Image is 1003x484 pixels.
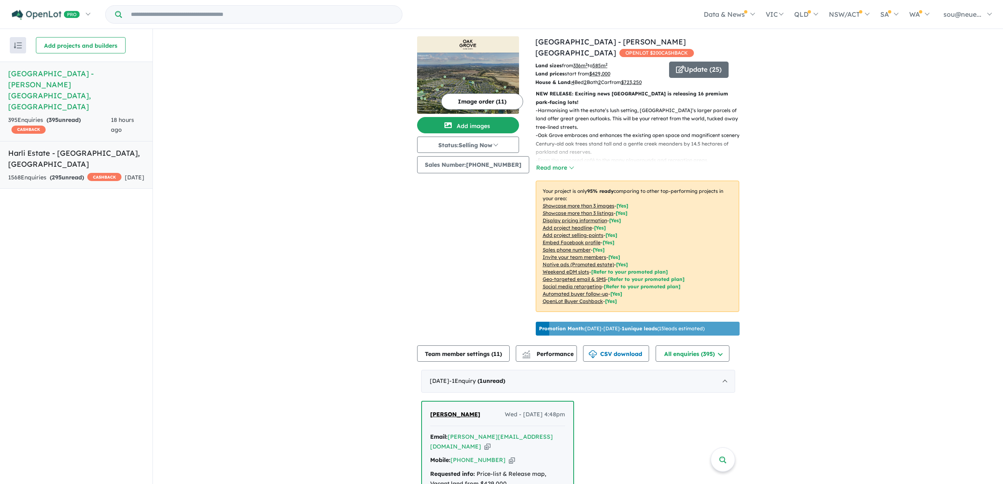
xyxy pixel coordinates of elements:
[539,325,705,332] p: [DATE] - [DATE] - ( 15 leads estimated)
[669,62,729,78] button: Update (25)
[621,79,642,85] u: $ 723,250
[543,254,606,260] u: Invite your team members
[536,106,746,131] p: - Harmonising with the estate’s lush setting, [GEOGRAPHIC_DATA]’s larger parcels of land offer gr...
[417,53,519,114] img: Oak Grove Estate - Clyde North
[417,36,519,114] a: Oak Grove Estate - Clyde North LogoOak Grove Estate - Clyde North
[603,239,614,245] span: [ Yes ]
[535,37,686,57] a: [GEOGRAPHIC_DATA] - [PERSON_NAME][GEOGRAPHIC_DATA]
[430,411,480,418] span: [PERSON_NAME]
[605,232,617,238] span: [ Yes ]
[543,283,602,290] u: Social media retargeting
[49,116,58,124] span: 395
[441,93,523,110] button: Image order (11)
[589,71,610,77] u: $ 429,000
[535,79,572,85] b: House & Land:
[430,410,480,420] a: [PERSON_NAME]
[111,116,134,133] span: 18 hours ago
[616,261,628,267] span: [Yes]
[12,10,80,20] img: Openlot PRO Logo White
[589,350,597,358] img: download icon
[608,276,685,282] span: [Refer to your promoted plan]
[622,325,657,332] b: 1 unique leads
[505,410,565,420] span: Wed - [DATE] 4:48pm
[543,203,614,209] u: Showcase more than 3 images
[451,456,506,464] a: [PHONE_NUMBER]
[604,283,680,290] span: [Refer to your promoted plan]
[543,239,601,245] u: Embed Facebook profile
[610,291,622,297] span: [Yes]
[417,156,529,173] button: Sales Number:[PHONE_NUMBER]
[609,217,621,223] span: [ Yes ]
[493,350,500,358] span: 11
[587,188,614,194] b: 95 % ready
[8,173,122,183] div: 1568 Enquir ies
[543,210,614,216] u: Showcase more than 3 listings
[605,62,608,66] sup: 2
[524,350,574,358] span: Performance
[594,225,606,231] span: [ Yes ]
[421,370,735,393] div: [DATE]
[430,470,475,477] strong: Requested info:
[522,353,530,358] img: bar-chart.svg
[591,269,668,275] span: [Refer to your promoted plan]
[87,173,122,181] span: CASHBACK
[430,433,553,450] a: [PERSON_NAME][EMAIL_ADDRESS][DOMAIN_NAME]
[484,442,490,451] button: Copy
[585,62,588,66] sup: 2
[598,79,601,85] u: 2
[616,203,628,209] span: [ Yes ]
[616,210,627,216] span: [ Yes ]
[543,269,589,275] u: Weekend eDM slots
[479,377,483,385] span: 1
[535,78,663,86] p: Bed Bath Car from
[536,156,746,181] p: - From the proposed café to the many playgrounds and recreation areas. [GEOGRAPHIC_DATA] features...
[430,456,451,464] strong: Mobile:
[572,79,574,85] u: 4
[522,350,530,355] img: line-chart.svg
[125,174,144,181] span: [DATE]
[584,79,587,85] u: 2
[573,62,588,69] u: 336 m
[656,345,729,362] button: All enquiries (395)
[536,181,739,312] p: Your project is only comparing to other top-performing projects in your area: - - - - - - - - - -...
[516,345,577,362] button: Performance
[124,6,400,23] input: Try estate name, suburb, builder or developer
[943,10,981,18] span: sou@neue...
[46,116,81,124] strong: ( unread)
[8,115,111,135] div: 395 Enquir ies
[477,377,505,385] strong: ( unread)
[449,377,505,385] span: - 1 Enquir y
[52,174,62,181] span: 295
[593,247,605,253] span: [ Yes ]
[11,126,46,134] span: CASHBACK
[605,298,617,304] span: [Yes]
[536,163,574,172] button: Read more
[8,148,144,170] h5: Harli Estate - [GEOGRAPHIC_DATA] , [GEOGRAPHIC_DATA]
[417,137,519,153] button: Status:Selling Now
[539,325,585,332] b: Promotion Month:
[535,62,663,70] p: from
[420,40,516,49] img: Oak Grove Estate - Clyde North Logo
[36,37,126,53] button: Add projects and builders
[417,117,519,133] button: Add images
[543,298,603,304] u: OpenLot Buyer Cashback
[535,62,562,69] b: Land sizes
[588,62,608,69] span: to
[543,291,608,297] u: Automated buyer follow-up
[509,456,515,464] button: Copy
[535,71,565,77] b: Land prices
[543,217,607,223] u: Display pricing information
[543,225,592,231] u: Add project headline
[430,433,448,440] strong: Email:
[535,70,663,78] p: start from
[583,345,649,362] button: CSV download
[592,62,608,69] u: 585 m
[608,254,620,260] span: [ Yes ]
[619,49,694,57] span: OPENLOT $ 200 CASHBACK
[14,42,22,49] img: sort.svg
[50,174,84,181] strong: ( unread)
[536,131,746,156] p: - Oak Grove embraces and enhances the existing open space and magnificent scenery. Century-old oa...
[543,276,606,282] u: Geo-targeted email & SMS
[536,90,739,106] p: NEW RELEASE: Exciting news [GEOGRAPHIC_DATA] is releasing 16 premium park-facing lots!
[543,261,614,267] u: Native ads (Promoted estate)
